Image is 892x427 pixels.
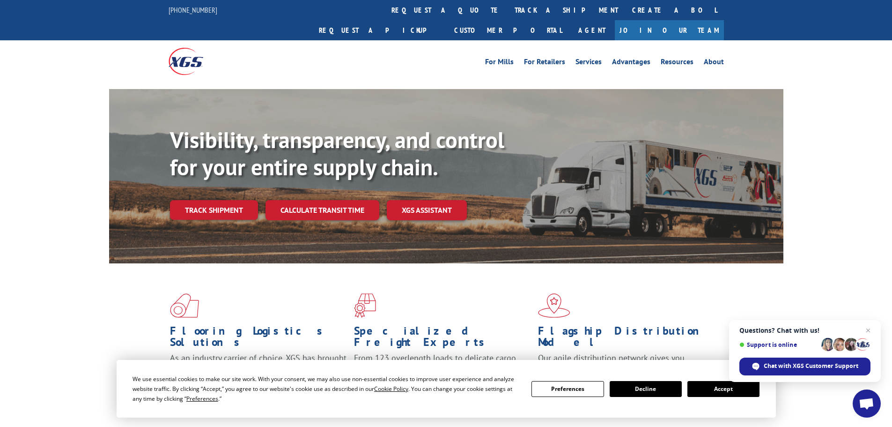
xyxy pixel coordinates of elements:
div: Cookie Consent Prompt [117,360,776,418]
a: Agent [569,20,615,40]
img: xgs-icon-total-supply-chain-intelligence-red [170,293,199,318]
span: Our agile distribution network gives you nationwide inventory management on demand. [538,352,710,375]
div: We use essential cookies to make our site work. With your consent, we may also use non-essential ... [133,374,520,404]
a: Resources [661,58,693,68]
span: Preferences [186,395,218,403]
span: Chat with XGS Customer Support [764,362,858,370]
a: For Mills [485,58,514,68]
span: Questions? Chat with us! [739,327,870,334]
a: [PHONE_NUMBER] [169,5,217,15]
button: Decline [610,381,682,397]
span: Close chat [863,325,874,336]
a: About [704,58,724,68]
button: Accept [687,381,759,397]
a: XGS ASSISTANT [387,200,467,220]
a: Services [575,58,602,68]
img: xgs-icon-flagship-distribution-model-red [538,293,570,318]
img: xgs-icon-focused-on-flooring-red [354,293,376,318]
span: Cookie Policy [374,385,408,393]
a: Advantages [612,58,650,68]
button: Preferences [531,381,604,397]
a: Request a pickup [312,20,447,40]
a: For Retailers [524,58,565,68]
div: Chat with XGS Customer Support [739,358,870,375]
p: From 123 overlength loads to delicate cargo, our experienced staff knows the best way to move you... [354,352,531,394]
a: Calculate transit time [265,200,379,220]
b: Visibility, transparency, and control for your entire supply chain. [170,125,504,181]
a: Track shipment [170,200,258,220]
h1: Flooring Logistics Solutions [170,325,347,352]
h1: Specialized Freight Experts [354,325,531,352]
a: Join Our Team [615,20,724,40]
h1: Flagship Distribution Model [538,325,715,352]
a: Customer Portal [447,20,569,40]
span: Support is online [739,341,818,348]
div: Open chat [853,390,881,418]
span: As an industry carrier of choice, XGS has brought innovation and dedication to flooring logistics... [170,352,346,386]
